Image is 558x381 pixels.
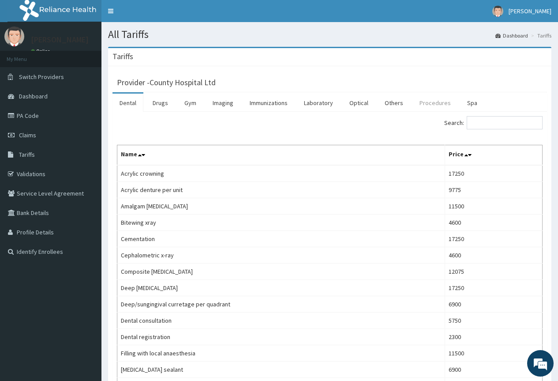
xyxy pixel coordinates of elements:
[492,6,503,17] img: User Image
[445,182,543,198] td: 9775
[445,247,543,264] td: 4600
[117,79,216,87] h3: Provider - County Hospital Ltd
[177,94,203,112] a: Gym
[31,48,52,54] a: Online
[117,313,445,329] td: Dental consultation
[117,198,445,215] td: Amalgam [MEDICAL_DATA]
[445,264,543,280] td: 12075
[509,7,551,15] span: [PERSON_NAME]
[342,94,375,112] a: Optical
[117,280,445,296] td: Deep [MEDICAL_DATA]
[445,165,543,182] td: 17250
[19,73,64,81] span: Switch Providers
[19,131,36,139] span: Claims
[445,313,543,329] td: 5750
[297,94,340,112] a: Laboratory
[117,264,445,280] td: Composite [MEDICAL_DATA]
[445,345,543,362] td: 11500
[146,94,175,112] a: Drugs
[206,94,240,112] a: Imaging
[467,116,543,129] input: Search:
[495,32,528,39] a: Dashboard
[117,182,445,198] td: Acrylic denture per unit
[108,29,551,40] h1: All Tariffs
[445,362,543,378] td: 6900
[243,94,295,112] a: Immunizations
[4,26,24,46] img: User Image
[460,94,484,112] a: Spa
[16,44,36,66] img: d_794563401_company_1708531726252_794563401
[117,362,445,378] td: [MEDICAL_DATA] sealant
[412,94,458,112] a: Procedures
[117,296,445,313] td: Deep/sungingival curretage per quadrant
[445,296,543,313] td: 6900
[31,36,89,44] p: [PERSON_NAME]
[117,165,445,182] td: Acrylic crowning
[117,329,445,345] td: Dental registration
[445,145,543,166] th: Price
[19,92,48,100] span: Dashboard
[117,345,445,362] td: Filling with local anaesthesia
[117,231,445,247] td: Cementation
[445,198,543,215] td: 11500
[46,49,148,61] div: Chat with us now
[51,111,122,200] span: We're online!
[117,247,445,264] td: Cephalometric x-ray
[445,231,543,247] td: 17250
[378,94,410,112] a: Others
[445,215,543,231] td: 4600
[444,116,543,129] label: Search:
[145,4,166,26] div: Minimize live chat window
[445,280,543,296] td: 17250
[117,215,445,231] td: Bitewing xray
[445,329,543,345] td: 2300
[4,241,168,272] textarea: Type your message and hit 'Enter'
[117,145,445,166] th: Name
[112,53,133,60] h3: Tariffs
[112,94,143,112] a: Dental
[19,151,35,158] span: Tariffs
[529,32,551,39] li: Tariffs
